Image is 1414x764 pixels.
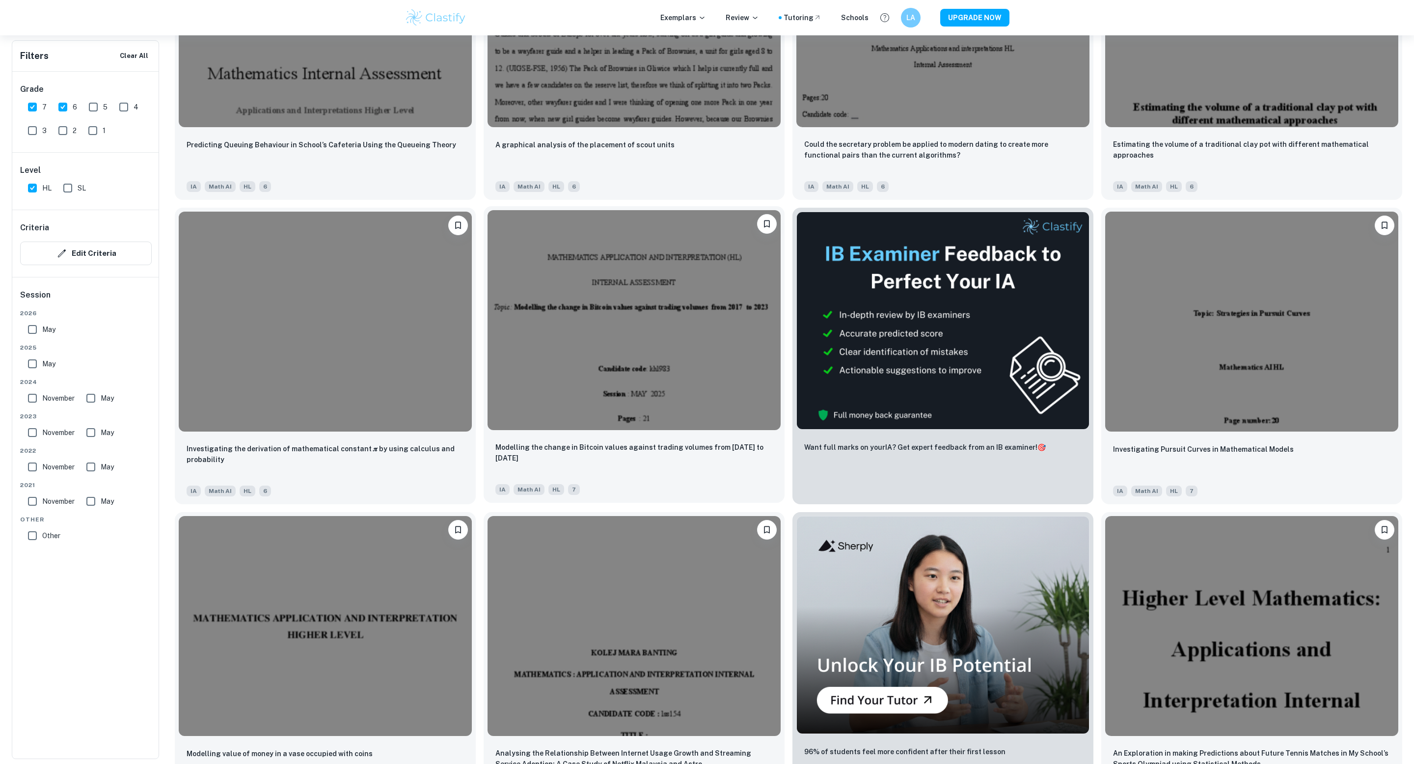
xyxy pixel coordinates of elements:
[205,181,236,192] span: Math AI
[514,181,544,192] span: Math AI
[240,486,255,496] span: HL
[757,520,777,540] button: Bookmark
[20,412,152,421] span: 2023
[73,102,77,112] span: 6
[73,125,77,136] span: 2
[187,486,201,496] span: IA
[726,12,759,23] p: Review
[42,427,75,438] span: November
[901,8,921,27] button: LA
[514,484,544,495] span: Math AI
[822,181,853,192] span: Math AI
[1113,139,1390,161] p: Estimating the volume of a traditional clay pot with different mathematical approaches
[42,324,55,335] span: May
[20,481,152,490] span: 2021
[42,496,75,507] span: November
[20,83,152,95] h6: Grade
[20,164,152,176] h6: Level
[1037,443,1046,451] span: 🎯
[548,484,564,495] span: HL
[660,12,706,23] p: Exemplars
[488,516,781,736] img: Math AI IA example thumbnail: Analysing the Relationship Between Inter
[117,49,151,63] button: Clear All
[20,289,152,309] h6: Session
[259,486,271,496] span: 6
[448,520,468,540] button: Bookmark
[259,181,271,192] span: 6
[101,496,114,507] span: May
[20,515,152,524] span: Other
[484,208,785,504] a: Bookmark Modelling the change in Bitcoin values against trading volumes from 2017 to 2023IAMath A...
[804,442,1046,453] p: Want full marks on your IA ? Get expert feedback from an IB examiner!
[841,12,869,23] a: Schools
[187,748,373,759] p: Modelling value of money in a vase occupied with coins
[42,462,75,472] span: November
[179,212,472,432] img: Math AI IA example thumbnail: Investigating the derivation of mathemat
[103,125,106,136] span: 1
[101,427,114,438] span: May
[1131,486,1162,496] span: Math AI
[1131,181,1162,192] span: Math AI
[1105,212,1398,432] img: Math AI IA example thumbnail: Investigating Pursuit Curves in Mathemat
[103,102,108,112] span: 5
[405,8,467,27] img: Clastify logo
[134,102,138,112] span: 4
[804,139,1082,161] p: Could the secretary problem be applied to modern dating to create more functional pairs than the ...
[20,446,152,455] span: 2022
[1113,181,1127,192] span: IA
[1105,516,1398,736] img: Math AI IA example thumbnail: An Exploration in making Predictions abo
[20,242,152,265] button: Edit Criteria
[101,393,114,404] span: May
[495,442,773,464] p: Modelling the change in Bitcoin values against trading volumes from 2017 to 2023
[568,484,580,495] span: 7
[42,102,47,112] span: 7
[1166,486,1182,496] span: HL
[20,49,49,63] h6: Filters
[42,530,60,541] span: Other
[175,208,476,504] a: BookmarkInvestigating the derivation of mathematical constant 𝝅 by using calculus and probability...
[20,222,49,234] h6: Criteria
[804,181,818,192] span: IA
[1101,208,1402,504] a: BookmarkInvestigating Pursuit Curves in Mathematical ModelsIAMath AIHL7
[187,139,456,150] p: Predicting Queuing Behaviour in School’s Cafeteria Using the Queueing Theory
[857,181,873,192] span: HL
[792,208,1093,504] a: ThumbnailWant full marks on yourIA? Get expert feedback from an IB examiner!
[488,210,781,430] img: Math AI IA example thumbnail: Modelling the change in Bitcoin values
[448,216,468,235] button: Bookmark
[796,516,1089,734] img: Thumbnail
[940,9,1009,27] button: UPGRADE NOW
[495,181,510,192] span: IA
[1113,486,1127,496] span: IA
[1166,181,1182,192] span: HL
[42,393,75,404] span: November
[757,214,777,234] button: Bookmark
[187,443,464,465] p: Investigating the derivation of mathematical constant 𝝅 by using calculus and probability
[101,462,114,472] span: May
[1375,520,1394,540] button: Bookmark
[1186,181,1197,192] span: 6
[42,183,52,193] span: HL
[42,125,47,136] span: 3
[240,181,255,192] span: HL
[804,746,1006,757] p: 96% of students feel more confident after their first lesson
[568,181,580,192] span: 6
[20,343,152,352] span: 2025
[876,9,893,26] button: Help and Feedback
[877,181,889,192] span: 6
[78,183,86,193] span: SL
[495,484,510,495] span: IA
[179,516,472,736] img: Math AI IA example thumbnail: Modelling value of money in a vase occup
[187,181,201,192] span: IA
[20,378,152,386] span: 2024
[784,12,821,23] div: Tutoring
[548,181,564,192] span: HL
[1375,216,1394,235] button: Bookmark
[205,486,236,496] span: Math AI
[495,139,675,150] p: A graphical analysis of the placement of scout units
[1113,444,1294,455] p: Investigating Pursuit Curves in Mathematical Models
[1186,486,1197,496] span: 7
[20,309,152,318] span: 2026
[796,212,1089,430] img: Thumbnail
